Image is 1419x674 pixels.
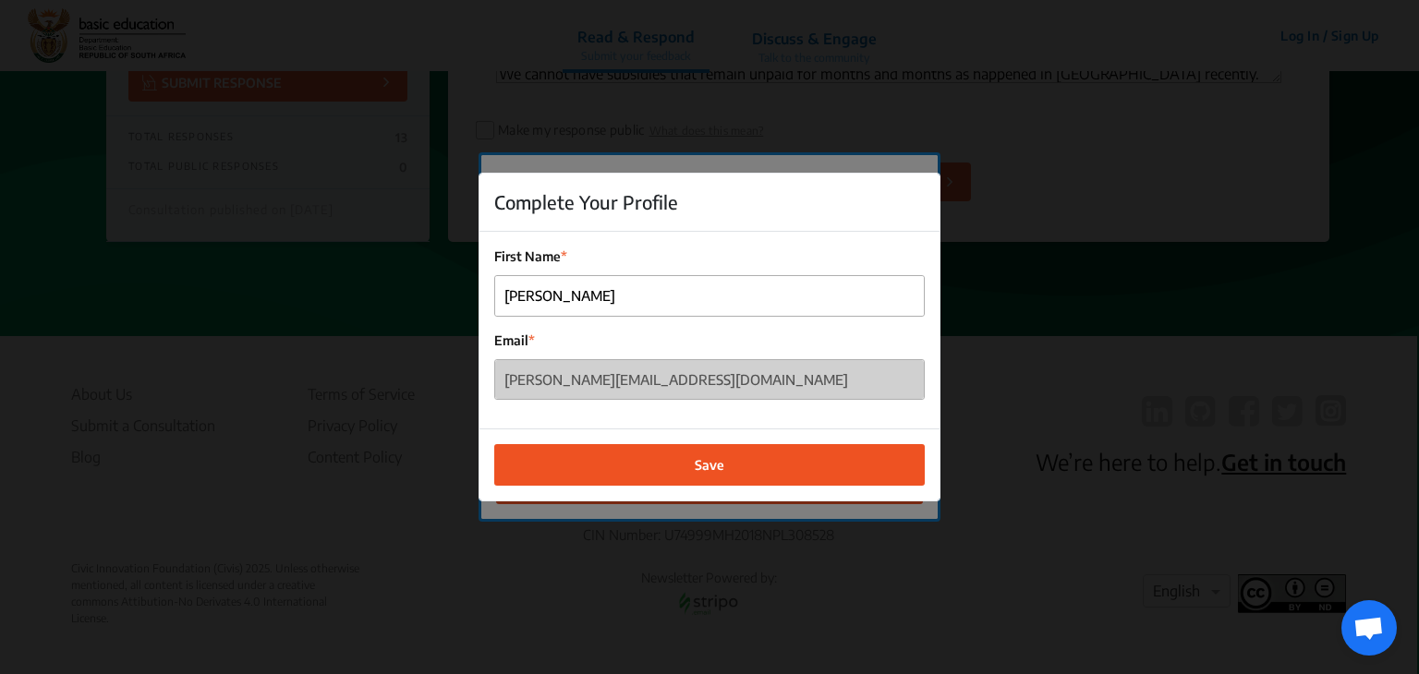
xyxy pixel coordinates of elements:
[695,455,724,475] span: Save
[1341,600,1397,656] div: Open chat
[494,188,678,216] h5: Complete Your Profile
[494,247,925,266] label: First Name
[494,331,925,350] label: Email
[495,276,924,316] input: Enter First Name
[494,444,925,486] button: Save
